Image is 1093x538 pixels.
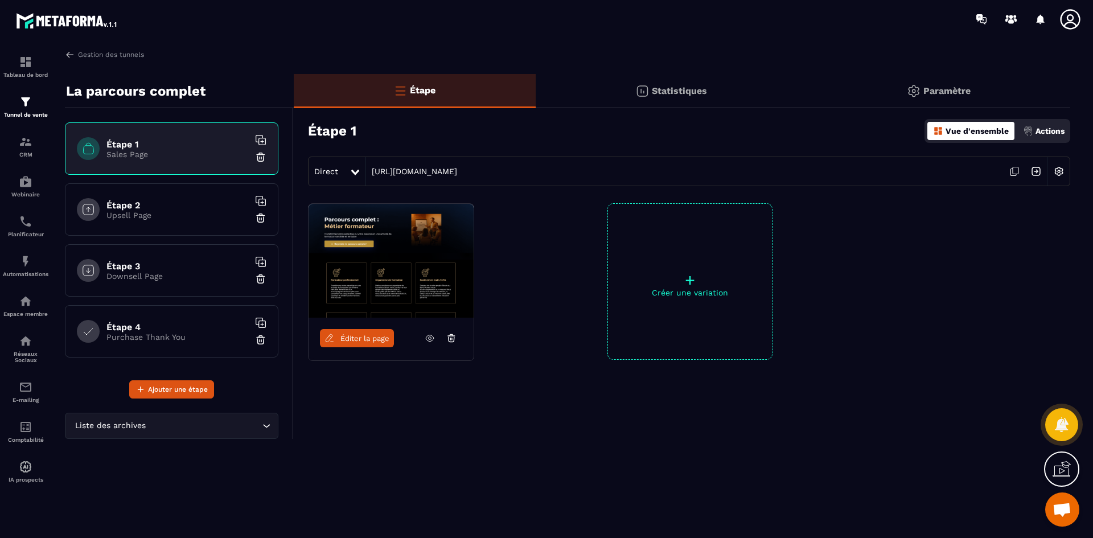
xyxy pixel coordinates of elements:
a: [URL][DOMAIN_NAME] [366,167,457,176]
img: bars-o.4a397970.svg [393,84,407,97]
img: trash [255,273,266,285]
span: Éditer la page [340,334,389,343]
p: Tunnel de vente [3,112,48,118]
p: La parcours complet [66,80,206,102]
a: emailemailE-mailing [3,372,48,412]
img: logo [16,10,118,31]
a: Gestion des tunnels [65,50,144,60]
p: Planificateur [3,231,48,237]
img: trash [255,334,266,346]
span: Liste des archives [72,420,148,432]
button: Ajouter une étape [129,380,214,399]
img: actions.d6e523a2.png [1023,126,1033,136]
img: scheduler [19,215,32,228]
p: Actions [1036,126,1065,135]
img: arrow-next.bcc2205e.svg [1025,161,1047,182]
p: Comptabilité [3,437,48,443]
p: Vue d'ensemble [946,126,1009,135]
p: Upsell Page [106,211,249,220]
h6: Étape 2 [106,200,249,211]
img: stats.20deebd0.svg [635,84,649,98]
a: schedulerschedulerPlanificateur [3,206,48,246]
a: automationsautomationsEspace membre [3,286,48,326]
img: automations [19,460,32,474]
img: email [19,380,32,394]
img: arrow [65,50,75,60]
p: CRM [3,151,48,158]
img: setting-w.858f3a88.svg [1048,161,1070,182]
p: Tableau de bord [3,72,48,78]
img: social-network [19,334,32,348]
div: Search for option [65,413,278,439]
p: Créer une variation [608,288,772,297]
p: IA prospects [3,477,48,483]
img: setting-gr.5f69749f.svg [907,84,921,98]
a: formationformationTableau de bord [3,47,48,87]
p: Automatisations [3,271,48,277]
h3: Étape 1 [308,123,356,139]
a: automationsautomationsWebinaire [3,166,48,206]
p: Sales Page [106,150,249,159]
h6: Étape 3 [106,261,249,272]
p: E-mailing [3,397,48,403]
a: Éditer la page [320,329,394,347]
p: Réseaux Sociaux [3,351,48,363]
p: Webinaire [3,191,48,198]
p: Downsell Page [106,272,249,281]
img: formation [19,55,32,69]
p: Purchase Thank You [106,332,249,342]
img: automations [19,294,32,308]
img: accountant [19,420,32,434]
a: Ouvrir le chat [1045,492,1079,527]
p: Étape [410,85,435,96]
img: dashboard-orange.40269519.svg [933,126,943,136]
a: formationformationCRM [3,126,48,166]
p: Statistiques [652,85,707,96]
img: automations [19,175,32,188]
img: automations [19,254,32,268]
a: formationformationTunnel de vente [3,87,48,126]
img: formation [19,95,32,109]
h6: Étape 4 [106,322,249,332]
p: Espace membre [3,311,48,317]
img: formation [19,135,32,149]
a: accountantaccountantComptabilité [3,412,48,451]
span: Direct [314,167,338,176]
p: + [608,272,772,288]
img: trash [255,151,266,163]
a: automationsautomationsAutomatisations [3,246,48,286]
input: Search for option [148,420,260,432]
p: Paramètre [923,85,971,96]
a: social-networksocial-networkRéseaux Sociaux [3,326,48,372]
img: trash [255,212,266,224]
h6: Étape 1 [106,139,249,150]
img: image [309,204,474,318]
span: Ajouter une étape [148,384,208,395]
